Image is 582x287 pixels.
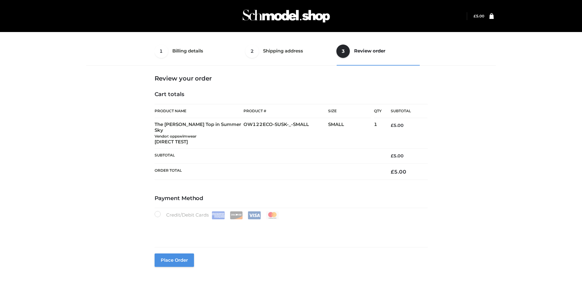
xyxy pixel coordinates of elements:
span: £ [391,169,394,175]
th: Qty [374,104,382,118]
th: Size [328,104,371,118]
td: The [PERSON_NAME] Top in Summer Sky [DIRECT TEST] [155,118,244,149]
img: Visa [248,211,261,219]
img: Amex [212,211,225,219]
td: SMALL [328,118,374,149]
label: Credit/Debit Cards [155,211,280,219]
bdi: 5.00 [391,153,404,159]
td: 1 [374,118,382,149]
h3: Review your order [155,75,428,82]
td: OW122ECO-SUSK-_-SMALL [243,118,328,149]
bdi: 5.00 [391,123,404,128]
span: £ [474,14,476,18]
bdi: 5.00 [391,169,406,175]
th: Subtotal [155,149,382,163]
bdi: 5.00 [474,14,484,18]
th: Product Name [155,104,244,118]
th: Subtotal [382,104,427,118]
small: Vendor: oppswimwear [155,134,196,138]
img: Discover [230,211,243,219]
a: £5.00 [474,14,484,18]
th: Product # [243,104,328,118]
button: Place order [155,253,194,267]
span: £ [391,153,393,159]
span: £ [391,123,393,128]
iframe: Secure payment input frame [153,218,426,240]
h4: Cart totals [155,91,428,98]
img: Mastercard [266,211,279,219]
h4: Payment Method [155,195,428,202]
img: Schmodel Admin 964 [240,4,332,28]
th: Order Total [155,163,382,180]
